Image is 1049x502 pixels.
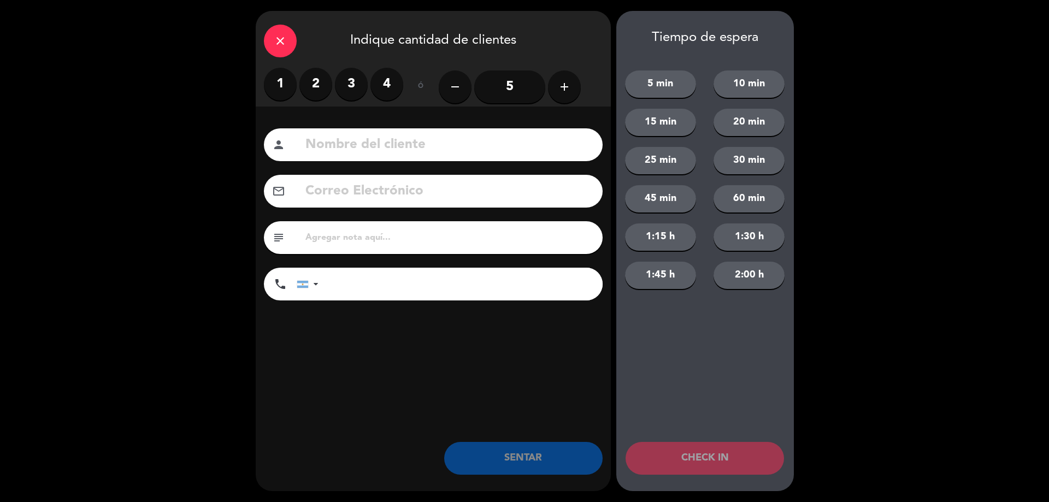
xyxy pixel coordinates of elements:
button: 5 min [625,70,696,98]
button: 10 min [714,70,785,98]
button: 1:45 h [625,262,696,289]
button: add [548,70,581,103]
i: close [274,34,287,48]
label: 1 [264,68,297,101]
button: remove [439,70,472,103]
button: CHECK IN [626,442,784,475]
input: Correo Electrónico [304,180,594,203]
button: 30 min [714,147,785,174]
i: email [272,185,285,198]
button: 2:00 h [714,262,785,289]
div: Indique cantidad de clientes [256,11,611,68]
i: subject [272,231,285,244]
i: remove [449,80,462,93]
button: 45 min [625,185,696,212]
button: 60 min [714,185,785,212]
div: Tiempo de espera [616,30,794,46]
label: 3 [335,68,368,101]
button: 15 min [625,109,696,136]
i: phone [274,277,287,291]
input: Nombre del cliente [304,134,594,156]
label: 4 [370,68,403,101]
button: 20 min [714,109,785,136]
div: ó [403,68,439,106]
button: SENTAR [444,442,603,475]
div: Argentina: +54 [297,268,322,300]
label: 2 [299,68,332,101]
i: person [272,138,285,151]
button: 1:30 h [714,223,785,251]
button: 25 min [625,147,696,174]
i: add [558,80,571,93]
input: Agregar nota aquí... [304,230,594,245]
button: 1:15 h [625,223,696,251]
